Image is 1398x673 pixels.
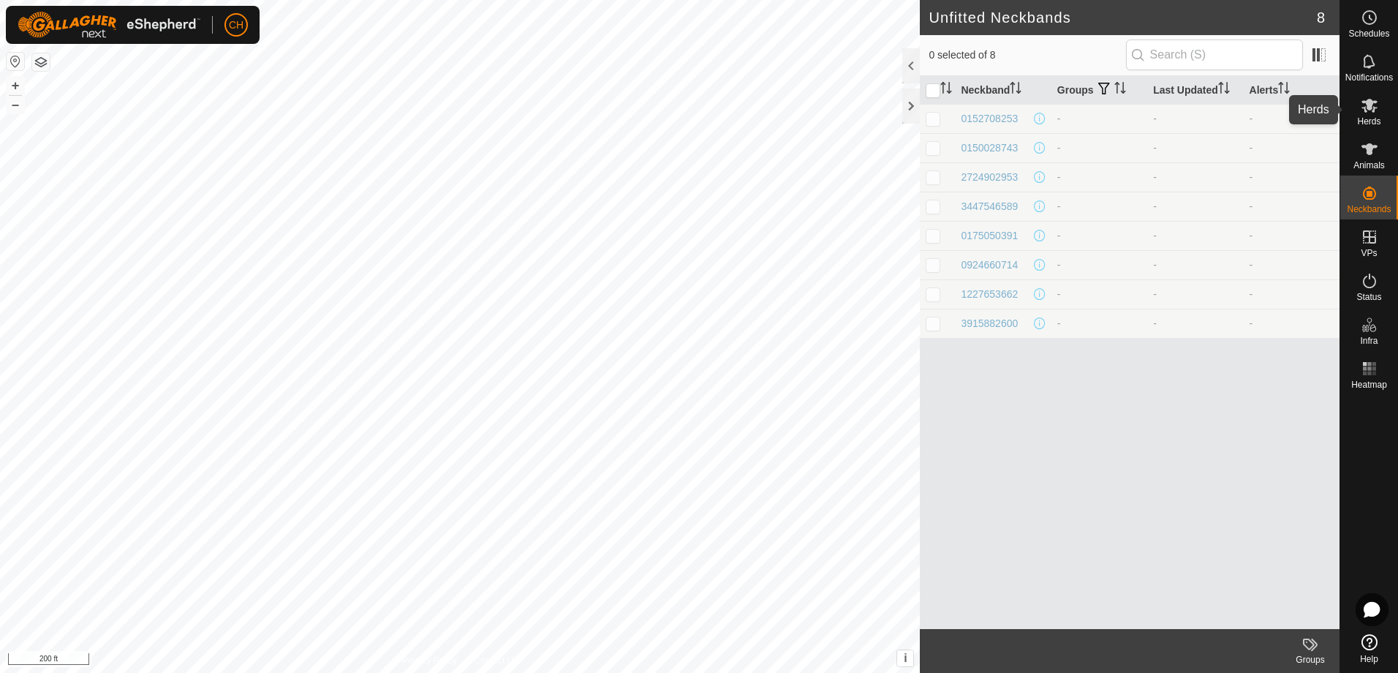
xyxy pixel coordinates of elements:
[961,140,1018,156] div: 0150028743
[940,84,952,96] p-sorticon: Activate to sort
[955,76,1051,105] th: Neckband
[1153,142,1157,154] span: -
[1244,279,1340,309] td: -
[1244,104,1340,133] td: -
[1357,117,1380,126] span: Herds
[1153,288,1157,300] span: -
[1051,76,1147,105] th: Groups
[1356,293,1381,301] span: Status
[475,654,518,667] a: Contact Us
[1114,84,1126,96] p-sorticon: Activate to sort
[1351,380,1387,389] span: Heatmap
[1244,250,1340,279] td: -
[961,228,1018,244] div: 0175050391
[1244,76,1340,105] th: Alerts
[961,111,1018,127] div: 0152708253
[929,9,1316,26] h2: Unfitted Neckbands
[1153,259,1157,271] span: -
[1051,162,1147,192] td: -
[7,96,24,113] button: –
[1244,221,1340,250] td: -
[1153,317,1157,329] span: -
[1153,171,1157,183] span: -
[929,48,1125,63] span: 0 selected of 8
[7,77,24,94] button: +
[1051,250,1147,279] td: -
[1244,309,1340,338] td: -
[1051,133,1147,162] td: -
[32,53,50,71] button: Map Layers
[1010,84,1021,96] p-sorticon: Activate to sort
[1051,104,1147,133] td: -
[1348,29,1389,38] span: Schedules
[1051,221,1147,250] td: -
[1126,40,1303,70] input: Search (S)
[1153,230,1157,241] span: -
[1244,162,1340,192] td: -
[1244,192,1340,221] td: -
[904,652,907,664] span: i
[1347,205,1391,214] span: Neckbands
[1353,161,1385,170] span: Animals
[1317,7,1325,29] span: 8
[229,18,243,33] span: CH
[1051,192,1147,221] td: -
[1360,336,1378,345] span: Infra
[1051,279,1147,309] td: -
[897,650,913,666] button: i
[7,53,24,70] button: Reset Map
[1340,628,1398,669] a: Help
[1278,84,1290,96] p-sorticon: Activate to sort
[961,170,1018,185] div: 2724902953
[961,316,1018,331] div: 3915882600
[402,654,457,667] a: Privacy Policy
[1147,76,1243,105] th: Last Updated
[961,199,1018,214] div: 3447546589
[18,12,200,38] img: Gallagher Logo
[1360,655,1378,663] span: Help
[1281,653,1340,666] div: Groups
[1051,309,1147,338] td: -
[1153,200,1157,212] span: -
[961,287,1018,302] div: 1227653662
[961,257,1018,273] div: 0924660714
[1218,84,1230,96] p-sorticon: Activate to sort
[1345,73,1393,82] span: Notifications
[1244,133,1340,162] td: -
[1153,113,1157,124] span: -
[1361,249,1377,257] span: VPs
